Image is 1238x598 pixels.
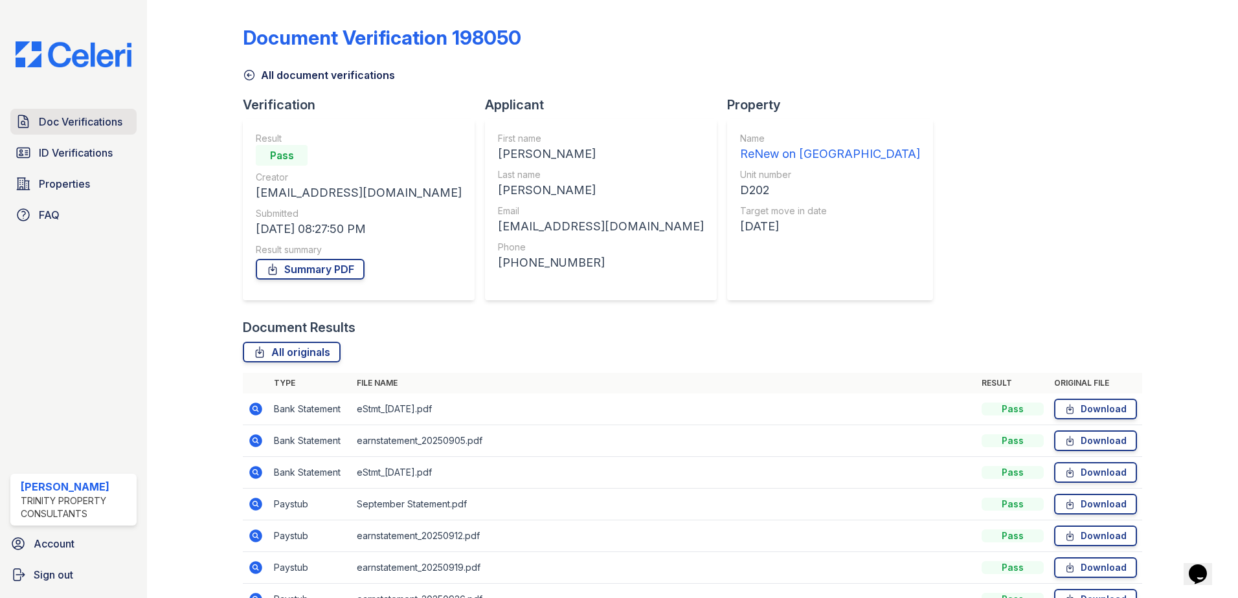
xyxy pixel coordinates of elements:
a: Name ReNew on [GEOGRAPHIC_DATA] [740,132,920,163]
div: Pass [982,466,1044,479]
a: Download [1054,494,1137,515]
div: [PERSON_NAME] [498,181,704,199]
th: Result [976,373,1049,393]
a: FAQ [10,202,137,228]
td: eStmt_[DATE].pdf [352,457,976,489]
span: Properties [39,176,90,192]
th: Original file [1049,373,1142,393]
th: Type [269,373,352,393]
div: D202 [740,181,920,199]
a: Doc Verifications [10,109,137,135]
div: Last name [498,168,704,181]
div: First name [498,132,704,145]
div: [EMAIL_ADDRESS][DOMAIN_NAME] [498,217,704,236]
div: Pass [256,145,308,166]
div: Pass [982,498,1044,511]
a: Download [1054,399,1137,419]
div: Property [727,96,943,114]
div: Document Results [243,318,355,337]
div: Unit number [740,168,920,181]
div: [PHONE_NUMBER] [498,254,704,272]
div: Verification [243,96,485,114]
div: Pass [982,403,1044,415]
div: Document Verification 198050 [243,26,521,49]
span: Doc Verifications [39,114,122,129]
div: [DATE] 08:27:50 PM [256,220,462,238]
span: ID Verifications [39,145,113,161]
a: Summary PDF [256,259,365,280]
span: FAQ [39,207,60,223]
div: Applicant [485,96,727,114]
td: Bank Statement [269,425,352,457]
td: earnstatement_20250905.pdf [352,425,976,457]
td: Paystub [269,552,352,584]
iframe: chat widget [1184,546,1225,585]
span: Sign out [34,567,73,582]
div: Name [740,132,920,145]
a: Download [1054,462,1137,483]
td: Paystub [269,489,352,520]
td: earnstatement_20250919.pdf [352,552,976,584]
div: Email [498,205,704,217]
th: File name [352,373,976,393]
a: Download [1054,526,1137,546]
a: All document verifications [243,67,395,83]
div: Pass [982,561,1044,574]
a: Download [1054,430,1137,451]
div: Pass [982,529,1044,542]
a: Account [5,531,142,557]
td: Bank Statement [269,393,352,425]
td: earnstatement_20250912.pdf [352,520,976,552]
div: Pass [982,434,1044,447]
img: CE_Logo_Blue-a8612792a0a2168367f1c8372b55b34899dd931a85d93a1a3d3e32e68fde9ad4.png [5,41,142,67]
div: [PERSON_NAME] [21,479,131,494]
div: Phone [498,241,704,254]
div: [PERSON_NAME] [498,145,704,163]
td: Bank Statement [269,457,352,489]
td: September Statement.pdf [352,489,976,520]
span: Account [34,536,74,551]
div: ReNew on [GEOGRAPHIC_DATA] [740,145,920,163]
div: Creator [256,171,462,184]
div: [DATE] [740,217,920,236]
div: Target move in date [740,205,920,217]
div: Submitted [256,207,462,220]
a: Properties [10,171,137,197]
a: All originals [243,342,341,362]
div: Result summary [256,243,462,256]
a: Sign out [5,562,142,588]
div: Result [256,132,462,145]
div: Trinity Property Consultants [21,494,131,520]
td: Paystub [269,520,352,552]
a: ID Verifications [10,140,137,166]
a: Download [1054,557,1137,578]
div: [EMAIL_ADDRESS][DOMAIN_NAME] [256,184,462,202]
td: eStmt_[DATE].pdf [352,393,976,425]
